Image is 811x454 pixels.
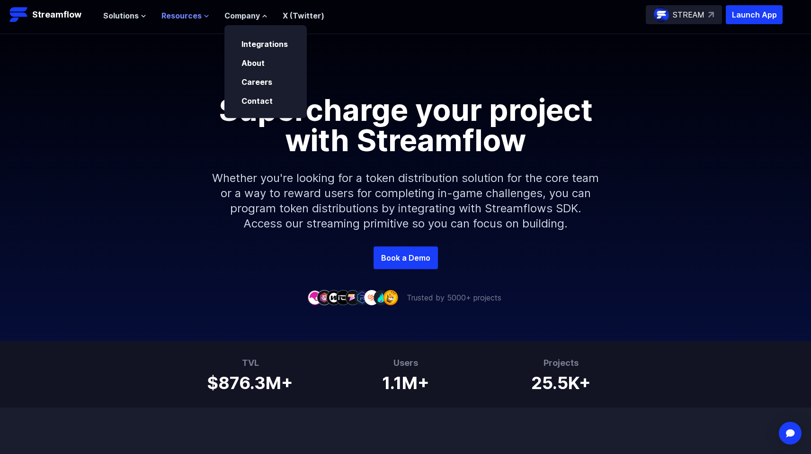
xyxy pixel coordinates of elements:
button: Launch App [726,5,783,24]
img: company-9 [383,290,398,305]
img: company-3 [326,290,341,305]
a: About [241,58,265,68]
p: Trusted by 5000+ projects [407,292,501,303]
a: Book a Demo [374,246,438,269]
img: company-7 [364,290,379,305]
h1: Supercharge your project with Streamflow [193,95,619,155]
a: Careers [241,77,272,87]
a: Streamflow [9,5,94,24]
span: Resources [161,10,202,21]
img: company-4 [336,290,351,305]
a: STREAM [646,5,722,24]
a: Integrations [241,39,288,49]
p: Whether you're looking for a token distribution solution for the core team or a way to reward use... [202,155,609,246]
h3: Users [382,356,429,370]
h1: 1.1M+ [382,370,429,392]
a: X (Twitter) [283,11,324,20]
h3: Projects [531,356,591,370]
img: Streamflow Logo [9,5,28,24]
a: Contact [241,96,273,106]
img: streamflow-logo-circle.png [654,7,669,22]
h1: $876.3M+ [207,370,293,392]
img: company-1 [307,290,322,305]
img: company-6 [355,290,370,305]
button: Company [224,10,267,21]
h1: 25.5K+ [531,370,591,392]
p: Streamflow [32,8,81,21]
div: Open Intercom Messenger [779,422,802,445]
img: company-2 [317,290,332,305]
span: Solutions [103,10,139,21]
h3: TVL [207,356,293,370]
img: company-8 [374,290,389,305]
button: Solutions [103,10,146,21]
img: company-5 [345,290,360,305]
span: Company [224,10,260,21]
p: STREAM [673,9,704,20]
img: top-right-arrow.svg [708,12,714,18]
button: Resources [161,10,209,21]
